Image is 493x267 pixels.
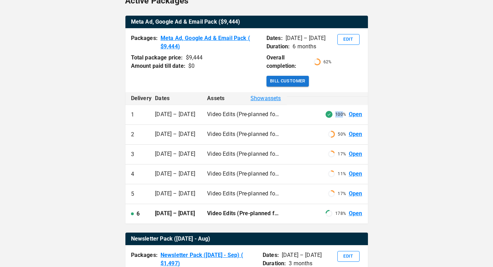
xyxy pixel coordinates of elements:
p: 6 [137,210,140,218]
p: Dates: [266,34,283,42]
p: 2 [131,130,134,139]
p: 6 months [293,42,316,51]
span: Show assets [250,94,281,103]
button: Edit [337,34,360,45]
a: Open [349,150,362,158]
td: [DATE] – [DATE] [149,105,202,125]
p: 3 [131,150,134,159]
th: Meta Ad, Google Ad & Email Pack ($9,444) [125,16,368,29]
td: [DATE] – [DATE] [149,125,202,145]
p: 100% [335,111,346,118]
p: 17 % [338,191,346,197]
p: Total package price: [131,54,183,62]
div: Assets [207,94,281,103]
a: Open [349,130,362,138]
p: Video Edits (Pre-planned footage) (2), Image Ad (2), Email Newsletter (2), Email setup (2), Ad se... [207,111,281,119]
p: 4 [131,170,134,178]
p: 17 % [338,151,346,157]
p: Video Edits (Pre-planned footage) (2), Image Ad (2), Email Newsletter (2), Email setup (2), Ad se... [207,210,281,218]
a: Open [349,111,362,119]
p: Video Edits (Pre-planned footage) (2), Image Ad (2), Email Newsletter (2), Email setup (2), Ad se... [207,170,281,178]
p: 11 % [338,171,346,177]
p: Video Edits (Pre-planned footage) (2), Image Ad (2), Email Newsletter (2), Email setup (2), Ad se... [207,130,281,138]
th: Delivery [125,92,150,105]
p: 50 % [338,131,346,137]
p: Duration: [266,42,290,51]
th: Newsletter Pack ([DATE] - Aug) [125,233,368,245]
td: [DATE] – [DATE] [149,184,202,204]
table: active packages table [125,233,368,245]
p: [DATE] – [DATE] [286,34,326,42]
td: [DATE] – [DATE] [149,164,202,184]
p: Dates: [263,251,279,259]
a: Open [349,190,362,198]
p: Amount paid till date: [131,62,186,70]
p: 1 [131,111,134,119]
td: [DATE] – [DATE] [149,204,202,224]
table: active packages table [125,16,368,29]
p: Video Edits (Pre-planned footage) (2), Image Ad (2), Email Newsletter (2), Email setup (2), Ad se... [207,190,281,198]
p: 5 [131,190,134,198]
p: [DATE] – [DATE] [282,251,322,259]
td: [DATE] – [DATE] [149,145,202,164]
button: Edit [337,251,360,262]
p: 178 % [335,210,346,217]
div: $ 0 [188,62,195,70]
th: Dates [149,92,202,105]
a: Open [349,170,362,178]
a: Open [349,210,362,218]
a: Meta Ad, Google Ad & Email Pack ( $9,444) [161,34,261,51]
p: 62 % [323,59,331,65]
p: Overall completion: [266,54,311,70]
p: Video Edits (Pre-planned footage) (2), Image Ad (2), Email Newsletter (2), Email setup (2), Ad se... [207,150,281,158]
button: Bill Customer [266,76,309,87]
div: $ 9,444 [186,54,203,62]
p: Packages: [131,34,158,51]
